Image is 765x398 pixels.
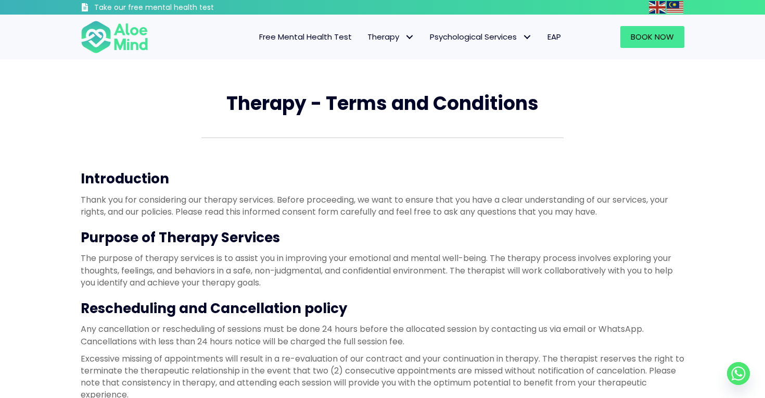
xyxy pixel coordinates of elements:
nav: Menu [162,26,569,48]
img: en [649,1,666,14]
span: Therapy [367,31,414,42]
img: ms [667,1,683,14]
a: Psychological ServicesPsychological Services: submenu [422,26,540,48]
h3: Take our free mental health test [94,3,270,13]
a: Malay [667,1,684,13]
span: Book Now [631,31,674,42]
span: Therapy - Terms and Conditions [226,90,539,117]
a: TherapyTherapy: submenu [360,26,422,48]
span: EAP [547,31,561,42]
a: Take our free mental health test [81,3,270,15]
p: Any cancellation or rescheduling of sessions must be done 24 hours before the allocated session b... [81,323,684,347]
h3: Introduction [81,169,684,188]
h3: Rescheduling and Cancellation policy [81,299,684,318]
a: Free Mental Health Test [251,26,360,48]
span: Psychological Services [430,31,532,42]
a: Whatsapp [727,362,750,385]
a: EAP [540,26,569,48]
p: The purpose of therapy services is to assist you in improving your emotional and mental well-bein... [81,252,684,289]
h3: Purpose of Therapy Services [81,228,684,247]
p: Thank you for considering our therapy services. Before proceeding, we want to ensure that you hav... [81,194,684,218]
span: Therapy: submenu [402,30,417,45]
a: English [649,1,667,13]
img: Aloe mind Logo [81,20,148,54]
a: Book Now [620,26,684,48]
span: Psychological Services: submenu [519,30,534,45]
span: Free Mental Health Test [259,31,352,42]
